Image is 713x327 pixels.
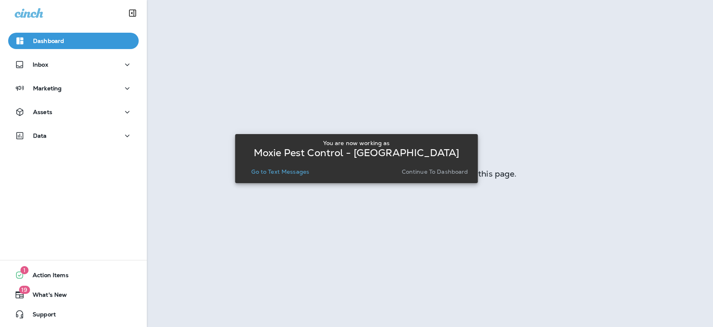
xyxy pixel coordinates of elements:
button: 1Action Items [8,267,139,283]
p: Inbox [33,61,48,68]
button: Marketing [8,80,139,96]
p: Go to Text Messages [251,168,309,175]
span: 19 [19,286,30,294]
p: Dashboard [33,38,64,44]
button: Data [8,128,139,144]
p: Moxie Pest Control - [GEOGRAPHIC_DATA] [254,150,459,156]
span: 1 [20,266,29,274]
button: Assets [8,104,139,120]
button: Inbox [8,56,139,73]
p: Continue to Dashboard [402,168,468,175]
button: Continue to Dashboard [399,166,472,177]
div: You don't have permission to view this page. [147,170,713,177]
p: Data [33,132,47,139]
p: Assets [33,109,52,115]
span: What's New [24,291,67,301]
button: Dashboard [8,33,139,49]
p: You are now working as [323,140,390,146]
button: Go to Text Messages [248,166,312,177]
button: Support [8,306,139,323]
p: Marketing [33,85,62,92]
button: 19What's New [8,287,139,303]
span: Action Items [24,272,69,282]
span: Support [24,311,56,321]
button: Collapse Sidebar [121,5,144,21]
